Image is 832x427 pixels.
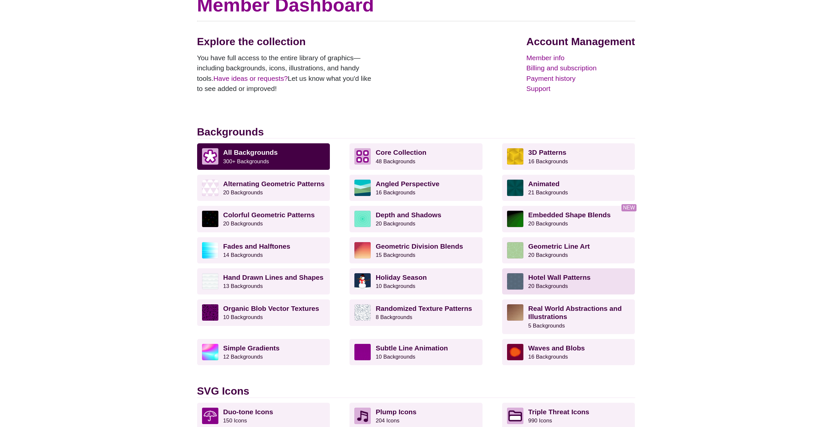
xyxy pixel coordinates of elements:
[223,211,315,219] strong: Colorful Geometric Patterns
[197,35,377,48] h2: Explore the collection
[349,268,483,294] a: Holiday Season10 Backgrounds
[197,299,330,326] a: Organic Blob Vector Textures10 Backgrounds
[349,237,483,263] a: Geometric Division Blends15 Backgrounds
[349,339,483,365] a: Subtle Line Animation10 Backgrounds
[202,304,218,321] img: Purple vector splotches
[223,189,263,196] small: 20 Backgrounds
[354,273,371,290] img: vector art snowman with black hat, branch arms, and carrot nose
[213,75,288,82] a: Have ideas or requests?
[354,211,371,227] img: green layered rings within rings
[376,408,416,416] strong: Plump Icons
[528,211,611,219] strong: Embedded Shape Blends
[376,344,448,352] strong: Subtle Line Animation
[223,283,263,289] small: 13 Backgrounds
[197,175,330,201] a: Alternating Geometric Patterns20 Backgrounds
[223,158,269,165] small: 300+ Backgrounds
[526,35,635,48] h2: Account Management
[376,158,415,165] small: 48 Backgrounds
[376,211,441,219] strong: Depth and Shadows
[223,149,278,156] strong: All Backgrounds
[223,314,263,320] small: 10 Backgrounds
[502,237,635,263] a: Geometric Line Art20 Backgrounds
[507,273,523,290] img: intersecting outlined circles formation pattern
[526,63,635,73] a: Billing and subscription
[507,180,523,196] img: green rave light effect animated background
[197,143,330,169] a: All Backgrounds 300+ Backgrounds
[223,221,263,227] small: 20 Backgrounds
[528,274,591,281] strong: Hotel Wall Patterns
[376,283,415,289] small: 10 Backgrounds
[223,242,290,250] strong: Fades and Halftones
[376,354,415,360] small: 10 Backgrounds
[507,304,523,321] img: wooden floor pattern
[197,126,635,138] h2: Backgrounds
[223,408,273,416] strong: Duo-tone Icons
[507,408,523,424] img: Folder icon
[223,180,325,187] strong: Alternating Geometric Patterns
[502,175,635,201] a: Animated21 Backgrounds
[528,158,568,165] small: 16 Backgrounds
[528,221,568,227] small: 20 Backgrounds
[528,344,585,352] strong: Waves and Blobs
[507,344,523,360] img: various uneven centered blobs
[354,180,371,196] img: abstract landscape with sky mountains and water
[526,73,635,84] a: Payment history
[197,237,330,263] a: Fades and Halftones14 Backgrounds
[502,206,635,232] a: Embedded Shape Blends20 Backgrounds
[202,408,218,424] img: umbrella icon
[376,305,472,312] strong: Randomized Texture Patterns
[376,252,415,258] small: 15 Backgrounds
[528,418,552,424] small: 990 Icons
[202,211,218,227] img: a rainbow pattern of outlined geometric shapes
[223,252,263,258] small: 14 Backgrounds
[197,385,635,398] h2: SVG Icons
[376,180,439,187] strong: Angled Perspective
[376,274,427,281] strong: Holiday Season
[507,148,523,165] img: fancy golden cube pattern
[223,354,263,360] small: 12 Backgrounds
[528,189,568,196] small: 21 Backgrounds
[223,418,247,424] small: 150 Icons
[528,408,589,416] strong: Triple Threat Icons
[354,344,371,360] img: a line grid with a slope perspective
[528,180,560,187] strong: Animated
[223,274,324,281] strong: Hand Drawn Lines and Shapes
[502,339,635,365] a: Waves and Blobs16 Backgrounds
[507,211,523,227] img: green to black rings rippling away from corner
[502,143,635,169] a: 3D Patterns16 Backgrounds
[202,242,218,258] img: blue lights stretching horizontally over white
[528,354,568,360] small: 16 Backgrounds
[197,53,377,94] p: You have full access to the entire library of graphics—including backgrounds, icons, illustration...
[349,175,483,201] a: Angled Perspective16 Backgrounds
[502,299,635,334] a: Real World Abstractions and Illustrations5 Backgrounds
[528,323,565,329] small: 5 Backgrounds
[223,305,319,312] strong: Organic Blob Vector Textures
[528,149,567,156] strong: 3D Patterns
[354,408,371,424] img: Musical note icon
[376,221,415,227] small: 20 Backgrounds
[376,418,399,424] small: 204 Icons
[376,189,415,196] small: 16 Backgrounds
[197,339,330,365] a: Simple Gradients12 Backgrounds
[376,242,463,250] strong: Geometric Division Blends
[354,304,371,321] img: gray texture pattern on white
[349,299,483,326] a: Randomized Texture Patterns8 Backgrounds
[376,314,412,320] small: 8 Backgrounds
[202,180,218,196] img: light purple and white alternating triangle pattern
[349,143,483,169] a: Core Collection 48 Backgrounds
[526,53,635,63] a: Member info
[197,206,330,232] a: Colorful Geometric Patterns20 Backgrounds
[354,242,371,258] img: red-to-yellow gradient large pixel grid
[202,344,218,360] img: colorful radial mesh gradient rainbow
[528,242,590,250] strong: Geometric Line Art
[528,283,568,289] small: 20 Backgrounds
[528,305,622,320] strong: Real World Abstractions and Illustrations
[376,149,426,156] strong: Core Collection
[507,242,523,258] img: geometric web of connecting lines
[502,268,635,294] a: Hotel Wall Patterns20 Backgrounds
[223,344,280,352] strong: Simple Gradients
[528,252,568,258] small: 20 Backgrounds
[202,273,218,290] img: white subtle wave background
[526,83,635,94] a: Support
[197,268,330,294] a: Hand Drawn Lines and Shapes13 Backgrounds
